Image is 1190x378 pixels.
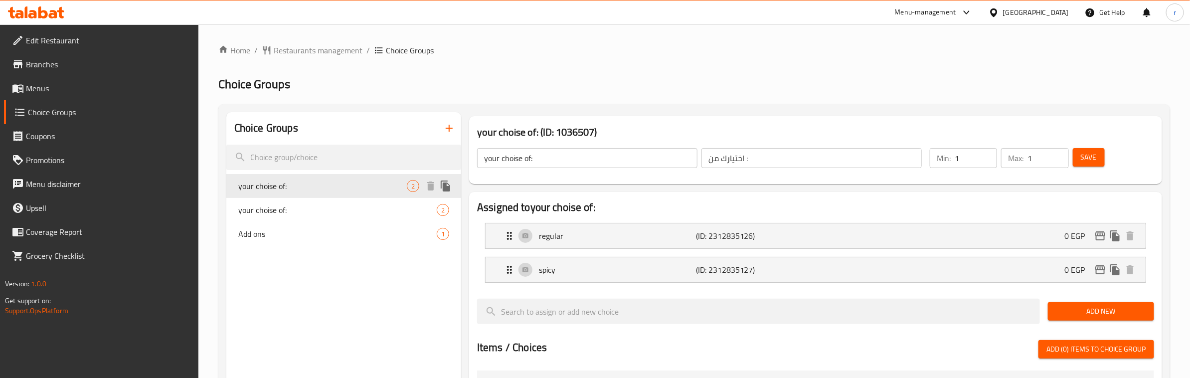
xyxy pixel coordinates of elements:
[226,198,461,222] div: your choise of:2
[4,124,199,148] a: Coupons
[486,257,1146,282] div: Expand
[437,228,449,240] div: Choices
[1008,152,1023,164] p: Max:
[539,264,696,276] p: spicy
[477,299,1040,324] input: search
[4,220,199,244] a: Coverage Report
[937,152,951,164] p: Min:
[226,174,461,198] div: your choise of:2deleteduplicate
[26,250,191,262] span: Grocery Checklist
[218,44,1170,56] nav: breadcrumb
[1108,262,1123,277] button: duplicate
[407,180,419,192] div: Choices
[477,124,1154,140] h3: your choise of: (ID: 1036507)
[26,130,191,142] span: Coupons
[26,178,191,190] span: Menu disclaimer
[477,200,1154,215] h2: Assigned to your choise of:
[234,121,298,136] h2: Choice Groups
[1093,228,1108,243] button: edit
[437,204,449,216] div: Choices
[238,204,437,216] span: your choise of:
[1093,262,1108,277] button: edit
[1123,228,1138,243] button: delete
[1108,228,1123,243] button: duplicate
[1064,264,1093,276] p: 0 EGP
[274,44,362,56] span: Restaurants management
[437,229,449,239] span: 1
[1081,151,1097,164] span: Save
[238,180,407,192] span: your choise of:
[696,264,801,276] p: (ID: 2312835127)
[386,44,434,56] span: Choice Groups
[366,44,370,56] li: /
[4,196,199,220] a: Upsell
[31,277,46,290] span: 1.0.0
[26,82,191,94] span: Menus
[1174,7,1176,18] span: r
[4,172,199,196] a: Menu disclaimer
[5,304,68,317] a: Support.OpsPlatform
[226,145,461,170] input: search
[254,44,258,56] li: /
[4,52,199,76] a: Branches
[1064,230,1093,242] p: 0 EGP
[4,244,199,268] a: Grocery Checklist
[438,179,453,193] button: duplicate
[696,230,801,242] p: (ID: 2312835126)
[4,148,199,172] a: Promotions
[4,76,199,100] a: Menus
[4,28,199,52] a: Edit Restaurant
[1048,302,1154,321] button: Add New
[539,230,696,242] p: regular
[5,277,29,290] span: Version:
[423,179,438,193] button: delete
[238,228,437,240] span: Add ons
[26,202,191,214] span: Upsell
[486,223,1146,248] div: Expand
[218,73,290,95] span: Choice Groups
[1056,305,1146,318] span: Add New
[1003,7,1069,18] div: [GEOGRAPHIC_DATA]
[895,6,956,18] div: Menu-management
[28,106,191,118] span: Choice Groups
[4,100,199,124] a: Choice Groups
[26,34,191,46] span: Edit Restaurant
[1046,343,1146,356] span: Add (0) items to choice group
[262,44,362,56] a: Restaurants management
[218,44,250,56] a: Home
[477,219,1154,253] li: Expand
[26,226,191,238] span: Coverage Report
[1073,148,1105,167] button: Save
[407,182,419,191] span: 2
[1123,262,1138,277] button: delete
[26,58,191,70] span: Branches
[26,154,191,166] span: Promotions
[1038,340,1154,359] button: Add (0) items to choice group
[477,253,1154,287] li: Expand
[5,294,51,307] span: Get support on:
[477,340,547,355] h2: Items / Choices
[226,222,461,246] div: Add ons1
[437,205,449,215] span: 2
